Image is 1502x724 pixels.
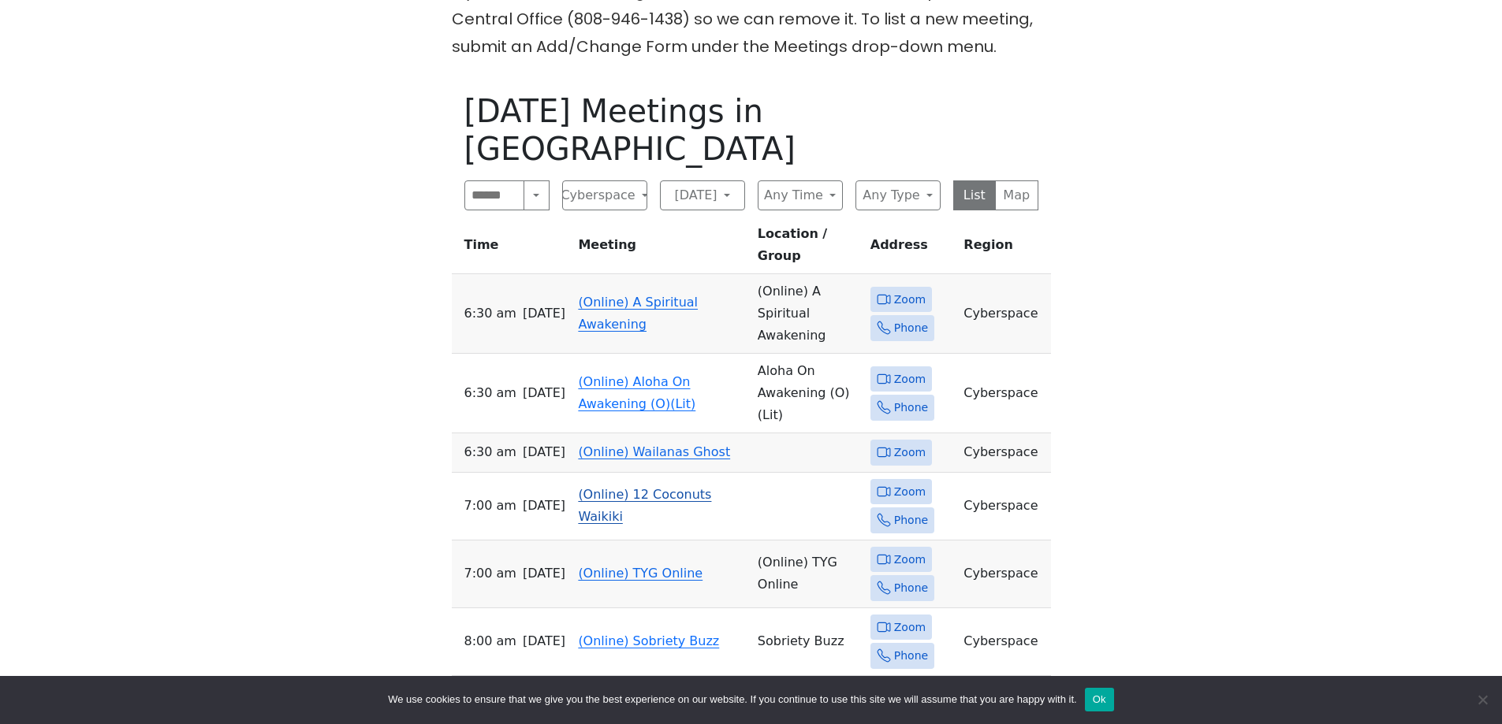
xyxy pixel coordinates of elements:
[464,441,516,463] span: 6:30 AM
[751,608,864,676] td: Sobriety Buzz
[523,495,565,517] span: [DATE]
[894,511,928,530] span: Phone
[578,295,698,332] a: (Online) A Spiritual Awakening
[864,223,958,274] th: Address
[1474,692,1490,707] span: No
[894,482,926,502] span: Zoom
[523,630,565,652] span: [DATE]
[464,92,1038,168] h1: [DATE] Meetings in [GEOGRAPHIC_DATA]
[894,318,928,338] span: Phone
[957,223,1050,274] th: Region
[578,374,695,411] a: (Online) Aloha On Awakening (O)(Lit)
[578,566,703,581] a: (Online) TYG Online
[855,180,941,210] button: Any Type
[894,290,926,310] span: Zoom
[464,303,516,325] span: 6:30 AM
[953,180,997,210] button: List
[464,562,516,585] span: 7:00 AM
[464,495,516,517] span: 7:00 AM
[957,433,1050,473] td: Cyberspace
[523,441,565,463] span: [DATE]
[523,303,565,325] span: [DATE]
[523,382,565,404] span: [DATE]
[957,608,1050,676] td: Cyberspace
[1085,688,1114,711] button: Ok
[524,180,549,210] button: Search
[572,223,751,274] th: Meeting
[578,444,730,459] a: (Online) Wailanas Ghost
[957,354,1050,433] td: Cyberspace
[751,354,864,433] td: Aloha On Awakening (O) (Lit)
[894,443,926,462] span: Zoom
[995,180,1038,210] button: Map
[578,633,719,648] a: (Online) Sobriety Buzz
[894,578,928,598] span: Phone
[464,382,516,404] span: 6:30 AM
[464,180,525,210] input: Search
[894,369,926,389] span: Zoom
[578,487,711,524] a: (Online) 12 Coconuts Waikiki
[523,562,565,585] span: [DATE]
[751,274,864,354] td: (Online) A Spiritual Awakening
[388,692,1076,707] span: We use cookies to ensure that we give you the best experience on our website. If you continue to ...
[562,180,647,210] button: Cyberspace
[894,398,928,418] span: Phone
[894,618,926,637] span: Zoom
[464,630,516,652] span: 8:00 AM
[758,180,843,210] button: Any Time
[452,223,572,274] th: Time
[957,274,1050,354] td: Cyberspace
[894,550,926,570] span: Zoom
[957,473,1050,540] td: Cyberspace
[751,223,864,274] th: Location / Group
[894,646,928,666] span: Phone
[751,540,864,608] td: (Online) TYG Online
[660,180,745,210] button: [DATE]
[957,540,1050,608] td: Cyberspace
